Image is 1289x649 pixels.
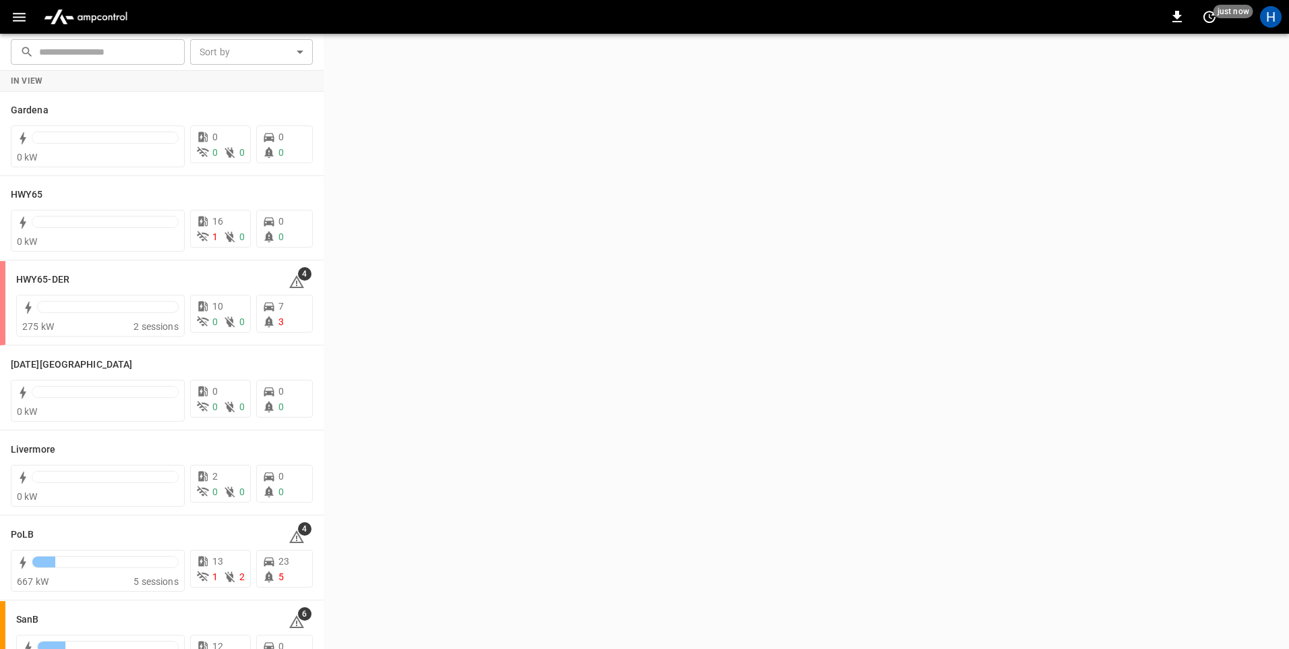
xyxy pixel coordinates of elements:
span: 0 [278,147,284,158]
span: 0 [212,316,218,327]
span: 4 [298,267,311,281]
h6: PoLB [11,528,34,542]
h6: Karma Center [11,358,132,372]
span: 2 [239,571,245,582]
span: 1 [212,231,218,242]
span: 0 [278,386,284,397]
span: 0 [212,132,218,142]
span: 0 [212,401,218,412]
span: 2 sessions [133,321,179,332]
span: 3 [278,316,284,327]
span: 5 [278,571,284,582]
span: 7 [278,301,284,312]
span: 23 [278,556,289,567]
span: 5 sessions [133,576,179,587]
span: 0 [278,401,284,412]
strong: In View [11,76,43,86]
span: 0 kW [17,406,38,417]
h6: SanB [16,613,38,627]
button: set refresh interval [1199,6,1220,28]
span: 0 [278,231,284,242]
span: 0 kW [17,491,38,502]
span: 0 kW [17,236,38,247]
span: just now [1213,5,1253,18]
span: 0 [278,486,284,497]
span: 275 kW [22,321,54,332]
span: 0 [278,471,284,482]
span: 0 [212,486,218,497]
span: 0 [278,216,284,227]
span: 667 kW [17,576,49,587]
h6: Gardena [11,103,49,118]
span: 1 [212,571,218,582]
h6: HWY65-DER [16,273,69,287]
span: 6 [298,607,311,621]
span: 0 kW [17,152,38,163]
div: profile-icon [1260,6,1282,28]
h6: Livermore [11,443,55,457]
span: 0 [278,132,284,142]
h6: HWY65 [11,188,43,202]
span: 0 [239,401,245,412]
span: 2 [212,471,218,482]
span: 13 [212,556,223,567]
span: 0 [239,231,245,242]
span: 0 [212,147,218,158]
span: 0 [212,386,218,397]
span: 0 [239,147,245,158]
span: 0 [239,486,245,497]
img: ampcontrol.io logo [38,4,133,30]
span: 16 [212,216,223,227]
span: 0 [239,316,245,327]
span: 4 [298,522,311,536]
span: 10 [212,301,223,312]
